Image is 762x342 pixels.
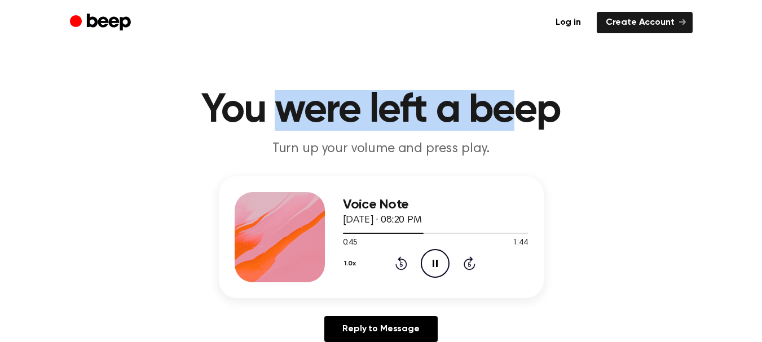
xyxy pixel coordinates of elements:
span: [DATE] · 08:20 PM [343,215,422,225]
a: Beep [70,12,134,34]
h1: You were left a beep [93,90,670,131]
p: Turn up your volume and press play. [165,140,598,158]
h3: Voice Note [343,197,528,212]
a: Log in [547,12,590,33]
a: Create Account [597,12,693,33]
span: 1:44 [513,237,527,249]
a: Reply to Message [324,316,437,342]
button: 1.0x [343,254,360,273]
span: 0:45 [343,237,358,249]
